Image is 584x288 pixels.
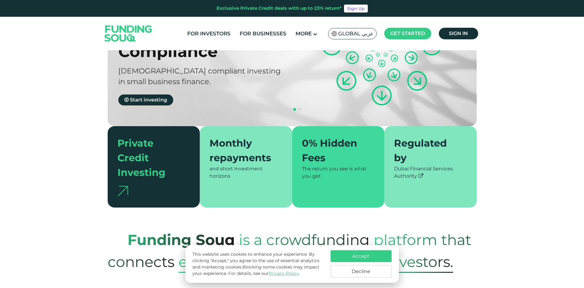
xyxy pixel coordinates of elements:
a: Sign in [439,28,478,39]
div: and short investment horizons [210,165,282,180]
a: Privacy Policy [269,271,299,276]
a: For Investors [186,29,232,39]
div: Monthly repayments [210,136,275,165]
div: Private Credit Investing [117,136,183,180]
span: Start investing [130,97,167,103]
span: For details, see our . [228,271,300,276]
span: Sign in [449,30,468,36]
button: navigation [287,107,292,112]
img: arrow [117,186,128,196]
span: established [178,251,262,273]
a: Start investing [118,94,173,105]
span: is a crowdfunding [239,225,370,255]
span: Global عربي [338,30,373,37]
button: navigation [297,107,302,112]
button: Decline [331,265,392,278]
strong: Funding Souq [127,231,235,249]
img: Logo [99,18,158,49]
button: Accept [331,250,392,262]
span: Investors. [385,251,453,273]
span: Get started [390,30,425,36]
div: Regulated by [394,136,460,165]
div: Exclusive Private Credit deals with up to 23% return* [217,5,342,12]
a: Sign Up [344,5,368,12]
div: The return you see is what you get [302,165,375,180]
button: navigation [292,107,297,112]
span: platform that connects [108,225,471,277]
img: SA Flag [331,31,337,36]
p: This website uses cookies to enhance your experience. By clicking "Accept," you agree to the use ... [192,251,324,277]
span: Blocking some cookies may impact your experience. [192,264,319,276]
span: More [296,30,312,37]
button: navigation [282,107,287,112]
a: For Businesses [238,29,288,39]
div: [DEMOGRAPHIC_DATA] compliant investing [118,66,303,76]
div: 0% Hidden Fees [302,136,367,165]
div: in small business finance. [118,76,303,87]
div: Dubai Financial Services Authority [394,165,467,180]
